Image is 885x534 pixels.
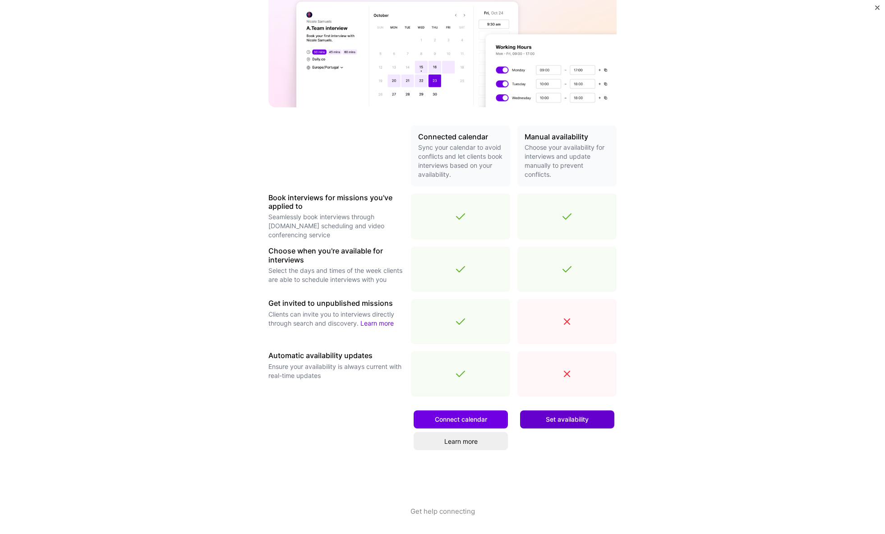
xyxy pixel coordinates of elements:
h3: Get invited to unpublished missions [268,299,404,308]
h3: Connected calendar [418,133,503,141]
h3: Automatic availability updates [268,351,404,360]
button: Set availability [520,410,614,428]
p: Clients can invite you to interviews directly through search and discovery. [268,310,404,328]
button: Connect calendar [414,410,508,428]
p: Seamlessly book interviews through [DOMAIN_NAME] scheduling and video conferencing service [268,212,404,239]
p: Select the days and times of the week clients are able to schedule interviews with you [268,266,404,284]
h3: Book interviews for missions you've applied to [268,193,404,211]
a: Learn more [360,319,394,327]
button: Get help connecting [410,506,475,534]
h3: Choose when you're available for interviews [268,247,404,264]
p: Sync your calendar to avoid conflicts and let clients book interviews based on your availability. [418,143,503,179]
p: Choose your availability for interviews and update manually to prevent conflicts. [525,143,609,179]
button: Close [875,5,880,15]
p: Ensure your availability is always current with real-time updates [268,362,404,380]
a: Learn more [414,432,508,450]
span: Set availability [546,415,589,424]
h3: Manual availability [525,133,609,141]
span: Connect calendar [435,415,487,424]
